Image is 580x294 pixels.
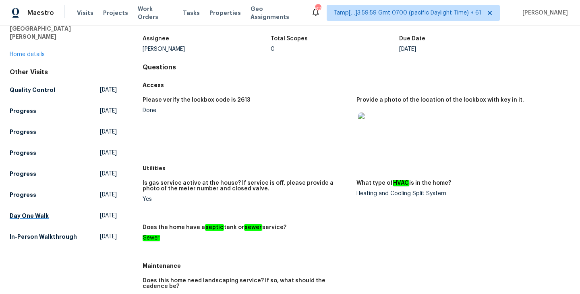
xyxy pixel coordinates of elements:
[399,46,528,52] div: [DATE]
[143,196,350,202] div: Yes
[100,107,117,115] span: [DATE]
[356,191,564,196] div: Heating and Cooling Split System
[10,209,117,223] a: Day One Walk[DATE]
[10,68,117,76] div: Other Visits
[100,191,117,199] span: [DATE]
[271,36,308,42] h5: Total Scopes
[244,224,262,231] em: sewer
[356,180,451,186] h5: What type of is in the home?
[519,9,568,17] span: [PERSON_NAME]
[10,170,36,178] h5: Progress
[10,83,117,97] a: Quality Control[DATE]
[10,25,117,41] h5: [GEOGRAPHIC_DATA][PERSON_NAME]
[100,149,117,157] span: [DATE]
[27,9,54,17] span: Maestro
[10,52,45,57] a: Home details
[10,229,117,244] a: In-Person Walkthrough[DATE]
[143,63,570,71] h4: Questions
[143,235,160,241] em: Sewer
[143,262,570,270] h5: Maintenance
[10,167,117,181] a: Progress[DATE]
[138,5,173,21] span: Work Orders
[143,97,250,103] h5: Please verify the lockbox code is 2613
[10,104,117,118] a: Progress[DATE]
[393,180,409,186] em: HVAC
[333,9,481,17] span: Tamp[…]3:59:59 Gmt 0700 (pacific Daylight Time) + 61
[271,46,399,52] div: 0
[356,97,524,103] h5: Provide a photo of the location of the lockbox with key in it.
[100,86,117,94] span: [DATE]
[10,107,36,115] h5: Progress
[399,36,425,42] h5: Due Date
[100,233,117,241] span: [DATE]
[143,81,570,89] h5: Access
[100,212,117,220] span: [DATE]
[209,9,241,17] span: Properties
[100,128,117,136] span: [DATE]
[100,170,117,178] span: [DATE]
[183,10,200,16] span: Tasks
[77,9,93,17] span: Visits
[10,86,55,94] h5: Quality Control
[103,9,128,17] span: Projects
[10,128,36,136] h5: Progress
[143,108,350,113] div: Done
[315,5,321,13] div: 622
[143,225,286,230] h5: Does the home have a tank or service?
[143,36,169,42] h5: Assignee
[143,278,350,289] h5: Does this home need landscaping service? If so, what should the cadence be?
[251,5,301,21] span: Geo Assignments
[10,149,36,157] h5: Progress
[10,191,36,199] h5: Progress
[10,188,117,202] a: Progress[DATE]
[10,233,77,241] h5: In-Person Walkthrough
[143,180,350,192] h5: Is gas service active at the house? If service is off, please provide a photo of the meter number...
[10,125,117,139] a: Progress[DATE]
[10,212,49,220] h5: Day One Walk
[143,46,271,52] div: [PERSON_NAME]
[205,224,224,231] em: septic
[10,146,117,160] a: Progress[DATE]
[143,164,570,172] h5: Utilities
